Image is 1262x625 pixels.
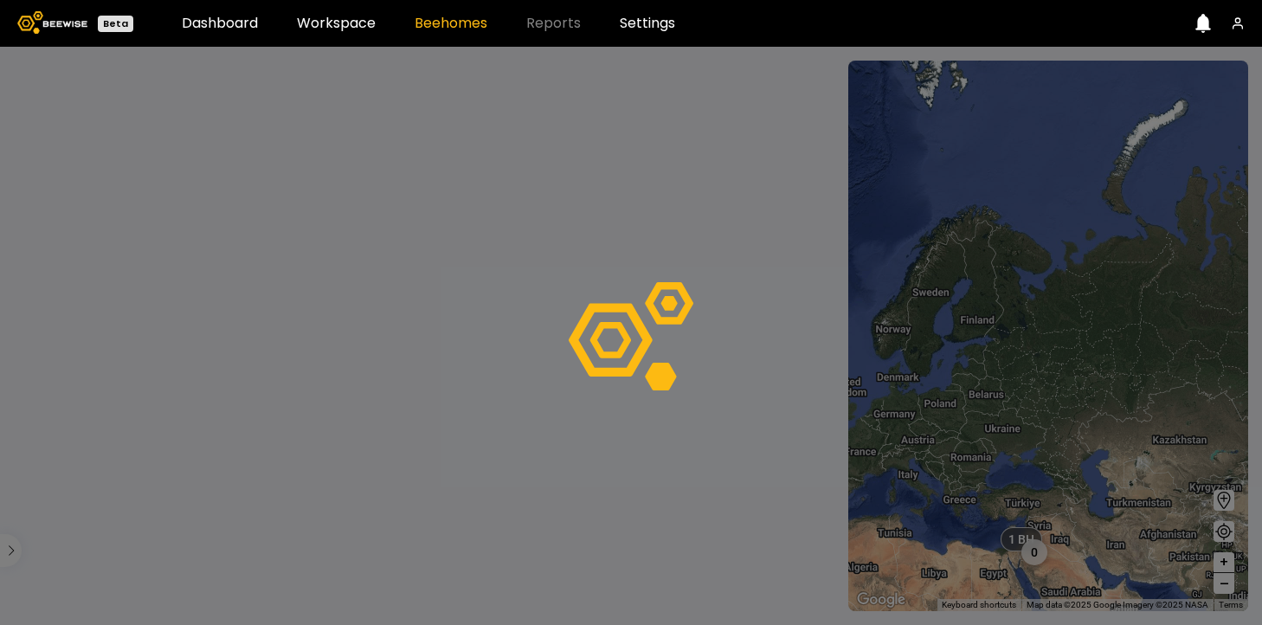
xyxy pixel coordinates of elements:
[415,16,487,30] a: Beehomes
[297,16,376,30] a: Workspace
[182,16,258,30] a: Dashboard
[526,16,581,30] span: Reports
[17,11,87,34] img: Beewise logo
[98,16,133,32] div: Beta
[620,16,675,30] a: Settings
